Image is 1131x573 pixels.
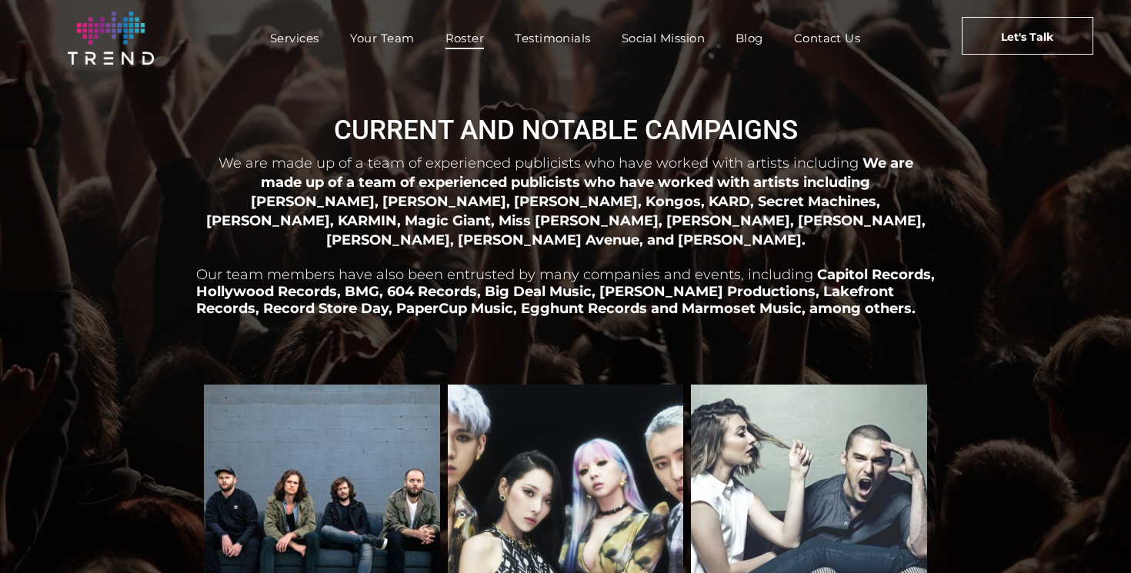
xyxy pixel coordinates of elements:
span: CURRENT AND NOTABLE CAMPAIGNS [334,115,798,146]
span: We are made up of a team of experienced publicists who have worked with artists including [PERSON... [206,155,926,248]
a: Social Mission [606,27,720,49]
a: Contact Us [779,27,876,49]
span: Let's Talk [1001,18,1053,56]
a: Your Team [335,27,430,49]
a: Let's Talk [962,17,1093,55]
a: Roster [430,27,500,49]
a: Testimonials [499,27,606,49]
span: We are made up of a team of experienced publicists who have worked with artists including [219,155,859,172]
span: Capitol Records, Hollywood Records, BMG, 604 Records, Big Deal Music, [PERSON_NAME] Productions, ... [196,266,935,317]
span: Our team members have also been entrusted by many companies and events, including [196,266,813,283]
a: Blog [720,27,779,49]
img: logo [68,12,154,65]
a: Services [255,27,335,49]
